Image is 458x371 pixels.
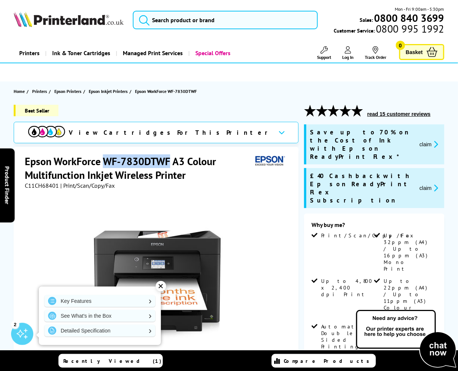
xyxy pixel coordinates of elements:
[89,87,128,95] span: Epson Inkjet Printers
[317,54,331,60] span: Support
[310,128,414,161] span: Save up to 70% on the Cost of Ink with Epson ReadyPrint Flex*
[89,87,129,95] a: Epson Inkjet Printers
[156,281,166,291] div: ✕
[373,14,444,21] a: 0800 840 3699
[365,46,386,60] a: Track Order
[14,44,45,63] a: Printers
[45,44,116,63] a: Ink & Toner Cartridges
[311,221,437,232] div: Why buy me?
[84,204,229,349] img: Epson WorkForce WF-7830DTWF
[58,354,163,368] a: Recently Viewed (1)
[384,232,435,272] span: Up to 32ppm (A4) / Up to 16ppm (A3) Mono Print
[60,182,115,189] span: | Print/Scan/Copy/Fax
[28,126,65,137] img: cmyk-icon.svg
[417,184,441,192] button: promo-description
[374,11,444,25] b: 0800 840 3699
[334,25,444,34] span: Customer Service:
[14,87,25,95] span: Home
[44,295,155,307] a: Key Features
[310,172,414,204] span: £40 Cashback with Epson ReadyPrint Flex Subscription
[375,25,444,32] span: 0800 995 1992
[25,182,59,189] span: C11CH68401
[252,154,286,168] img: Epson
[116,44,188,63] a: Managed Print Services
[54,87,83,95] a: Epson Printers
[14,87,27,95] a: Home
[63,358,162,364] span: Recently Viewed (1)
[44,310,155,322] a: See What's in the Box
[14,11,124,29] a: Printerland Logo
[32,87,49,95] a: Printers
[14,11,124,27] img: Printerland Logo
[384,278,435,318] span: Up to 22ppm (A4) / Up to 11ppm (A3) Colour Print
[11,320,19,328] div: 2
[321,232,416,239] span: Print/Scan/Copy/Fax
[354,309,458,370] img: Open Live Chat window
[54,87,81,95] span: Epson Printers
[342,46,354,60] a: Log In
[25,154,252,182] h1: Epson WorkForce WF-7830DTWF A3 Colour Multifunction Inkjet Wireless Printer
[135,88,197,94] span: Epson WorkForce WF-7830DTWF
[272,354,376,368] a: Compare Products
[52,44,110,63] span: Ink & Toner Cartridges
[321,323,373,350] span: Automatic Double Sided Printing
[406,47,423,57] span: Basket
[321,278,373,298] span: Up to 4,800 x 2,400 dpi Print
[188,44,236,63] a: Special Offers
[365,111,433,117] button: read 15 customer reviews
[399,44,444,60] a: Basket 0
[342,54,354,60] span: Log In
[44,325,155,337] a: Detailed Specification
[417,140,441,148] button: promo-description
[396,41,405,50] span: 0
[32,87,47,95] span: Printers
[360,16,373,23] span: Sales:
[133,11,318,29] input: Search product or brand
[69,128,272,137] span: View Cartridges For This Printer
[317,46,331,60] a: Support
[14,105,58,116] span: Best Seller
[284,358,373,364] span: Compare Products
[395,6,444,13] span: Mon - Fri 9:00am - 5:30pm
[4,167,11,205] span: Product Finder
